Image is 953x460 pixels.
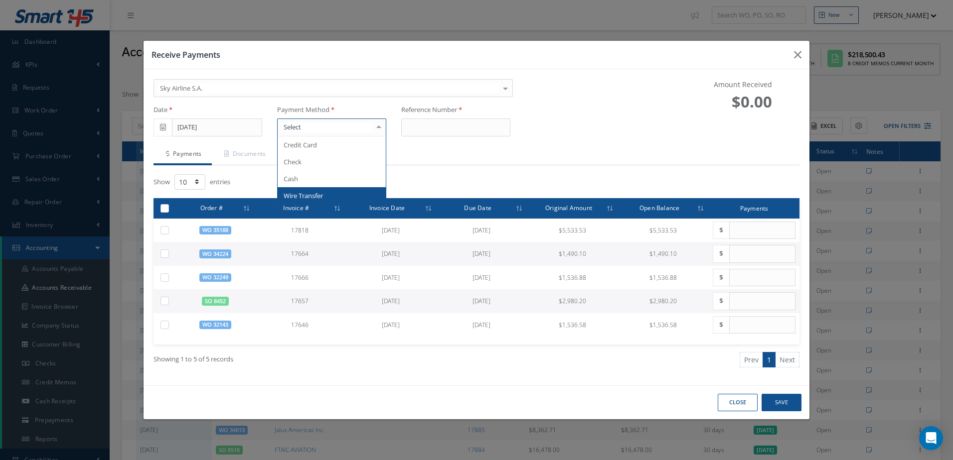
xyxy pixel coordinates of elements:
[713,222,729,239] span: $
[210,173,230,187] label: entries
[762,394,801,411] button: Save
[200,203,223,212] span: Order #
[199,321,231,330] span: WO 32143
[713,245,729,263] span: $
[345,266,436,290] td: [DATE]
[146,352,476,375] div: Showing 1 to 5 of 5 records
[284,174,298,183] span: Cash
[713,292,729,310] span: $
[436,219,527,242] td: [DATE]
[642,90,780,114] div: $0.00
[255,219,345,242] td: 17818
[618,219,709,242] td: $5,533.53
[284,157,302,166] span: Check
[199,273,231,282] span: WO 32249
[158,83,500,93] span: Sky Airline S.A.
[618,266,709,290] td: $1,536.88
[345,289,436,313] td: [DATE]
[618,289,709,313] td: $2,980.20
[527,313,618,337] td: $1,536.58
[527,289,618,313] td: $2,980.20
[255,313,345,337] td: 17646
[284,191,323,200] span: Wire Transfer
[618,313,709,337] td: $1,536.58
[763,352,776,367] a: 1
[255,242,345,266] td: 17664
[740,203,769,213] span: Payments
[639,203,679,212] span: Open Balance
[154,105,172,115] label: Date
[281,122,373,132] input: Select
[714,79,772,90] label: Amount Received
[369,203,405,212] span: Invoice Date
[401,105,462,115] label: Reference Number
[154,173,170,187] label: Show
[199,226,231,235] span: WO 35188
[436,313,527,337] td: [DATE]
[919,426,943,450] div: Open Intercom Messenger
[212,144,276,165] a: Documents
[152,49,786,61] h3: Receive Payments
[436,242,527,266] td: [DATE]
[284,140,317,149] span: Credit Card
[718,394,758,411] button: CLOSE
[277,105,334,115] label: Payment Method
[713,316,729,334] span: $
[527,219,618,242] td: $5,533.53
[618,242,709,266] td: $1,490.10
[199,249,231,258] span: WO 34224
[527,242,618,266] td: $1,490.10
[545,203,592,212] span: Original Amount
[283,203,309,212] span: Invoice #
[255,266,345,290] td: 17666
[255,289,345,313] td: 17657
[345,242,436,266] td: [DATE]
[436,289,527,313] td: [DATE]
[436,266,527,290] td: [DATE]
[464,203,491,212] span: Due Date
[154,144,212,165] a: Payments
[345,313,436,337] td: [DATE]
[345,219,436,242] td: [DATE]
[713,269,729,287] span: $
[527,266,618,290] td: $1,536.88
[202,297,229,306] span: SO 8452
